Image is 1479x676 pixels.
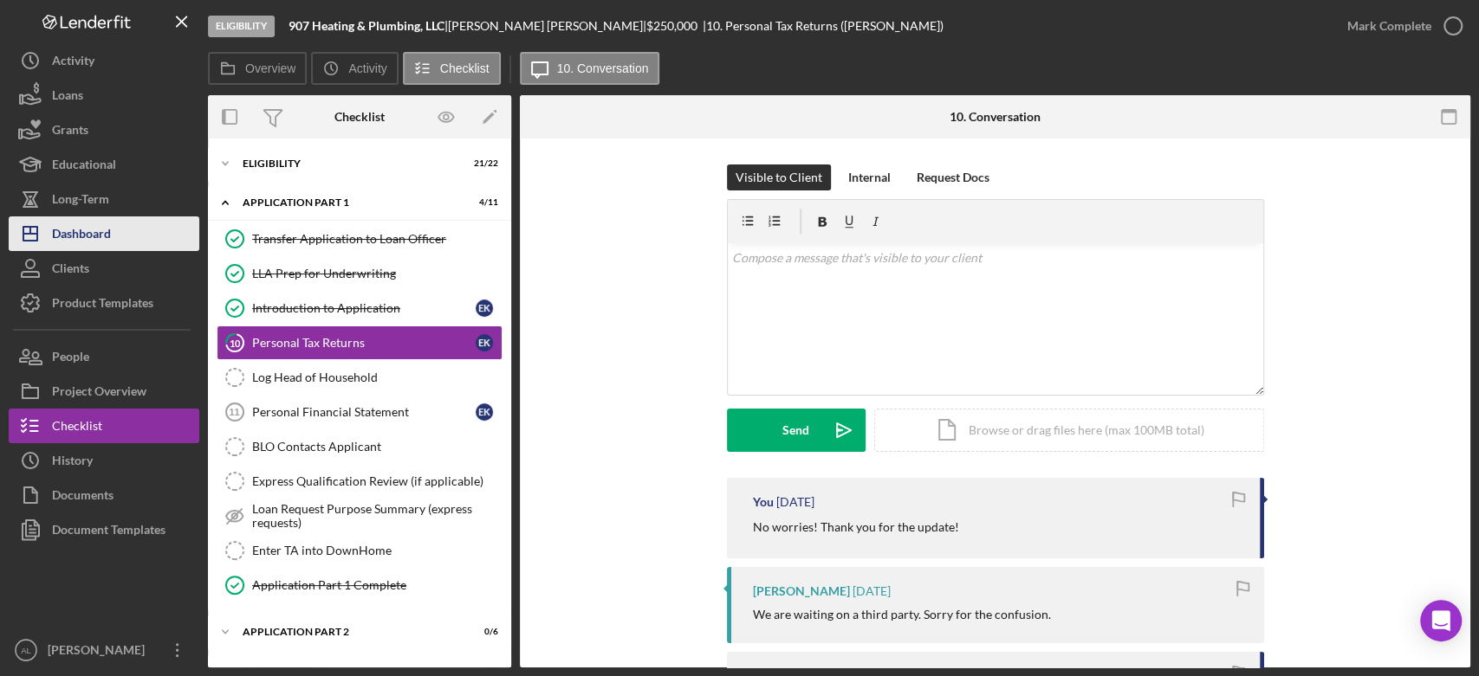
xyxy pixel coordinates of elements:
[467,666,498,676] div: 0 / 8
[252,474,502,488] div: Express Qualification Review (if applicable)
[9,443,199,478] button: History
[448,19,646,33] div: [PERSON_NAME] [PERSON_NAME] |
[52,512,165,551] div: Document Templates
[520,52,660,85] button: 10. Conversation
[908,164,998,190] button: Request Docs
[1330,9,1470,43] button: Mark Complete
[52,374,146,413] div: Project Overview
[217,429,503,464] a: BLO Contacts Applicant
[252,301,476,315] div: Introduction to Application
[9,409,199,443] button: Checklist
[348,61,386,75] label: Activity
[9,374,199,409] button: Project Overview
[52,182,109,221] div: Long-Term
[467,627,498,637] div: 0 / 6
[467,197,498,208] div: 4 / 11
[753,584,850,598] div: [PERSON_NAME]
[1347,9,1431,43] div: Mark Complete
[252,544,502,557] div: Enter TA into DownHome
[753,518,959,537] p: No worries! Thank you for the update!
[1420,600,1462,641] div: Open Intercom Messenger
[252,267,502,280] div: LLA Prep for Underwriting
[776,495,814,509] time: 2025-09-11 23:29
[727,409,866,452] button: Send
[9,78,199,113] button: Loans
[217,464,503,499] a: Express Qualification Review (if applicable)
[252,502,502,530] div: Loan Request Purpose Summary (express requests)
[243,666,455,676] div: Underwriting
[853,584,891,598] time: 2025-09-11 23:12
[840,164,899,190] button: Internal
[9,43,199,78] button: Activity
[52,216,111,255] div: Dashboard
[52,43,94,82] div: Activity
[21,646,31,655] text: AL
[252,370,502,384] div: Log Head of Household
[252,405,476,419] div: Personal Financial Statement
[848,164,891,190] div: Internal
[52,339,89,378] div: People
[289,18,444,33] b: 907 Heating & Plumbing, LLC
[9,512,199,547] button: Document Templates
[9,633,199,667] button: AL[PERSON_NAME]
[208,16,275,37] div: Eligibility
[245,61,295,75] label: Overview
[9,286,199,320] button: Product Templates
[9,251,199,286] button: Clients
[476,299,493,317] div: E K
[9,216,199,251] button: Dashboard
[252,232,502,246] div: Transfer Application to Loan Officer
[476,334,493,351] div: E K
[727,164,831,190] button: Visible to Client
[440,61,490,75] label: Checklist
[217,533,503,568] a: Enter TA into DownHome
[9,339,199,374] button: People
[52,147,116,186] div: Educational
[52,78,83,117] div: Loans
[208,52,307,85] button: Overview
[217,499,503,533] a: Loan Request Purpose Summary (express requests)
[52,443,93,482] div: History
[557,61,649,75] label: 10. Conversation
[9,113,199,147] button: Grants
[753,608,1051,621] div: We are waiting on a third party. Sorry for the confusion.
[467,158,498,169] div: 21 / 22
[52,251,89,290] div: Clients
[52,113,88,151] div: Grants
[736,164,822,190] div: Visible to Client
[52,286,153,325] div: Product Templates
[9,478,199,512] button: Documents
[243,627,455,637] div: Application Part 2
[289,19,448,33] div: |
[230,337,241,348] tspan: 10
[403,52,501,85] button: Checklist
[52,409,102,447] div: Checklist
[252,440,502,454] div: BLO Contacts Applicant
[646,18,697,33] span: $250,000
[217,291,503,325] a: Introduction to ApplicationEK
[52,478,114,517] div: Documents
[9,147,199,182] button: Educational
[703,19,944,33] div: | 10. Personal Tax Returns ([PERSON_NAME])
[476,403,493,421] div: E K
[217,325,503,360] a: 10Personal Tax ReturnsEK
[311,52,398,85] button: Activity
[217,222,503,256] a: Transfer Application to Loan Officer
[9,182,199,216] button: Long-Term
[252,336,476,350] div: Personal Tax Returns
[243,197,455,208] div: Application Part 1
[753,495,774,509] div: You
